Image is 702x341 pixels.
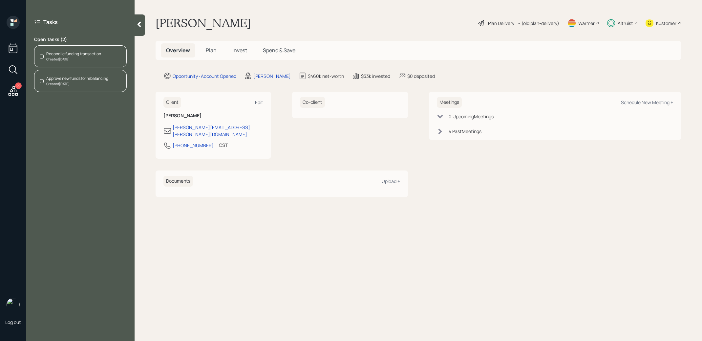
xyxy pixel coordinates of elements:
div: $460k net-worth [308,73,344,80]
span: Overview [166,47,190,54]
div: Plan Delivery [488,20,514,27]
h6: [PERSON_NAME] [163,113,263,119]
div: Edit [255,99,263,105]
div: $33k invested [361,73,390,80]
div: [PERSON_NAME] [253,73,291,80]
div: Opportunity · Account Opened [173,73,236,80]
div: Altruist [618,20,633,27]
h6: Meetings [437,97,462,108]
label: Open Tasks ( 2 ) [34,36,127,43]
div: • (old plan-delivery) [518,20,559,27]
div: Upload + [382,178,400,184]
div: Created [DATE] [46,81,108,86]
div: Warmer [578,20,595,27]
span: Spend & Save [263,47,295,54]
h6: Client [163,97,181,108]
div: 4 Past Meeting s [449,128,481,135]
label: Tasks [43,18,58,26]
div: [PERSON_NAME][EMAIL_ADDRESS][PERSON_NAME][DOMAIN_NAME] [173,124,263,138]
span: Invest [232,47,247,54]
h1: [PERSON_NAME] [156,16,251,30]
h6: Documents [163,176,193,187]
div: Schedule New Meeting + [621,99,673,105]
div: [PHONE_NUMBER] [173,142,214,149]
h6: Co-client [300,97,325,108]
span: Plan [206,47,217,54]
div: Log out [5,319,21,325]
div: 0 Upcoming Meeting s [449,113,494,120]
div: Created [DATE] [46,57,101,62]
div: $0 deposited [407,73,435,80]
img: treva-nostdahl-headshot.png [7,298,20,311]
div: 29 [15,82,22,89]
div: Kustomer [656,20,676,27]
div: CST [219,142,228,148]
div: Reconcile funding transaction [46,51,101,57]
div: Approve new funds for rebalancing [46,76,108,81]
